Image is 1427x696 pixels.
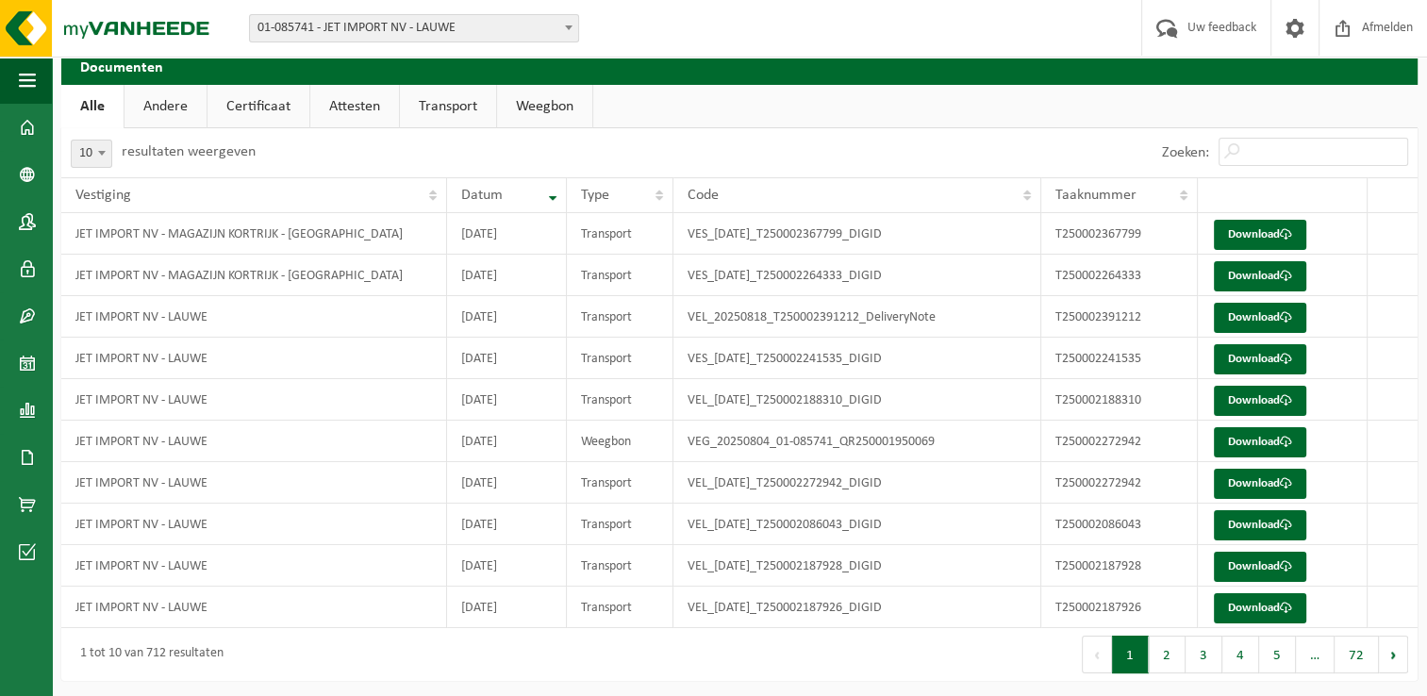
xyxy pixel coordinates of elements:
td: VEL_[DATE]_T250002272942_DIGID [673,462,1041,504]
td: [DATE] [447,255,567,296]
td: [DATE] [447,545,567,587]
button: 72 [1335,636,1379,673]
td: Transport [567,213,673,255]
td: JET IMPORT NV - LAUWE [61,379,447,421]
span: 01-085741 - JET IMPORT NV - LAUWE [250,15,578,41]
td: T250002391212 [1041,296,1198,338]
a: Download [1214,261,1306,291]
td: T250002264333 [1041,255,1198,296]
button: 5 [1259,636,1296,673]
span: 10 [71,140,112,168]
td: Transport [567,462,673,504]
td: Transport [567,545,673,587]
td: [DATE] [447,421,567,462]
td: [DATE] [447,379,567,421]
td: Transport [567,587,673,628]
a: Download [1214,386,1306,416]
span: 01-085741 - JET IMPORT NV - LAUWE [249,14,579,42]
td: VEL_20250818_T250002391212_DeliveryNote [673,296,1041,338]
td: JET IMPORT NV - LAUWE [61,462,447,504]
td: JET IMPORT NV - MAGAZIJN KORTRIJK - [GEOGRAPHIC_DATA] [61,213,447,255]
h2: Documenten [61,47,1418,84]
td: Transport [567,255,673,296]
td: T250002241535 [1041,338,1198,379]
td: T250002367799 [1041,213,1198,255]
span: 10 [72,141,111,167]
a: Download [1214,510,1306,540]
td: T250002086043 [1041,504,1198,545]
td: JET IMPORT NV - LAUWE [61,545,447,587]
a: Download [1214,303,1306,333]
td: T250002272942 [1041,462,1198,504]
span: Type [581,188,609,203]
a: Certificaat [207,85,309,128]
td: [DATE] [447,462,567,504]
td: JET IMPORT NV - MAGAZIJN KORTRIJK - [GEOGRAPHIC_DATA] [61,255,447,296]
td: VES_[DATE]_T250002241535_DIGID [673,338,1041,379]
td: VEL_[DATE]_T250002188310_DIGID [673,379,1041,421]
button: 2 [1149,636,1186,673]
td: T250002187926 [1041,587,1198,628]
td: [DATE] [447,296,567,338]
span: Datum [461,188,503,203]
td: JET IMPORT NV - LAUWE [61,421,447,462]
a: Download [1214,552,1306,582]
button: 3 [1186,636,1222,673]
td: Transport [567,504,673,545]
span: Vestiging [75,188,131,203]
a: Weegbon [497,85,592,128]
td: VEG_20250804_01-085741_QR250001950069 [673,421,1041,462]
td: T250002272942 [1041,421,1198,462]
label: Zoeken: [1162,145,1209,160]
td: [DATE] [447,338,567,379]
button: 1 [1112,636,1149,673]
td: T250002188310 [1041,379,1198,421]
a: Download [1214,469,1306,499]
span: … [1296,636,1335,673]
a: Andere [124,85,207,128]
a: Download [1214,427,1306,457]
td: T250002187928 [1041,545,1198,587]
span: Code [688,188,719,203]
td: Transport [567,296,673,338]
td: VEL_[DATE]_T250002187928_DIGID [673,545,1041,587]
button: Previous [1082,636,1112,673]
a: Transport [400,85,496,128]
td: Weegbon [567,421,673,462]
td: VES_[DATE]_T250002264333_DIGID [673,255,1041,296]
a: Download [1214,220,1306,250]
a: Download [1214,344,1306,374]
div: 1 tot 10 van 712 resultaten [71,638,224,671]
button: Next [1379,636,1408,673]
td: [DATE] [447,213,567,255]
td: JET IMPORT NV - LAUWE [61,504,447,545]
td: JET IMPORT NV - LAUWE [61,296,447,338]
a: Attesten [310,85,399,128]
td: JET IMPORT NV - LAUWE [61,587,447,628]
a: Download [1214,593,1306,623]
td: VEL_[DATE]_T250002086043_DIGID [673,504,1041,545]
td: [DATE] [447,587,567,628]
td: VES_[DATE]_T250002367799_DIGID [673,213,1041,255]
td: Transport [567,338,673,379]
td: VEL_[DATE]_T250002187926_DIGID [673,587,1041,628]
td: [DATE] [447,504,567,545]
td: Transport [567,379,673,421]
label: resultaten weergeven [122,144,256,159]
span: Taaknummer [1055,188,1137,203]
a: Alle [61,85,124,128]
td: JET IMPORT NV - LAUWE [61,338,447,379]
button: 4 [1222,636,1259,673]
